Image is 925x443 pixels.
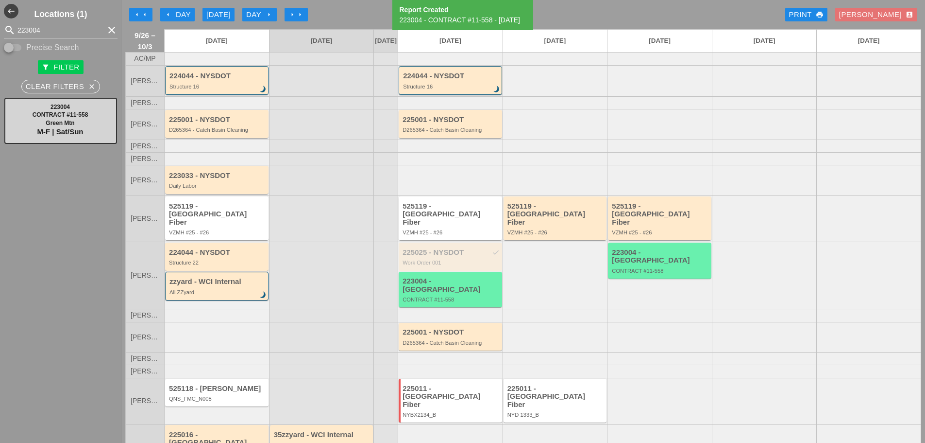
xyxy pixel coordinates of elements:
[507,230,605,235] div: VZMH #25 - #26
[131,334,159,341] span: [PERSON_NAME]
[507,412,605,418] div: NYD 1333_B
[612,202,709,227] div: 525119 - [GEOGRAPHIC_DATA] Fiber
[400,15,528,25] div: 223004 - CONTRACT #11-558 - [DATE]
[21,80,101,93] button: Clear Filters
[398,30,503,52] a: [DATE]
[789,9,824,20] div: Print
[169,396,266,402] div: QNS_FMC_N008
[131,121,159,128] span: [PERSON_NAME]
[403,328,500,337] div: 225001 - NYSDOT
[169,172,266,180] div: 223033 - NYSDOT
[491,84,502,95] i: brightness_3
[285,8,308,21] button: Move Ahead 1 Week
[4,4,18,18] button: Shrink Sidebar
[106,24,118,36] i: clear
[134,55,155,62] span: AC/MP
[169,385,266,393] div: 525118 - [PERSON_NAME]
[169,289,266,295] div: All ZZyard
[88,83,96,90] i: close
[169,230,266,235] div: VZMH #25 - #26
[37,127,83,136] span: M-F | Sat/Sun
[258,84,269,95] i: brightness_3
[403,116,500,124] div: 225001 - NYSDOT
[206,9,231,20] div: [DATE]
[133,11,141,18] i: arrow_left
[131,155,159,162] span: [PERSON_NAME]
[612,268,709,274] div: CONTRACT #11-558
[131,272,159,279] span: [PERSON_NAME]
[403,127,500,133] div: D265364 - Catch Basin Cleaning
[403,340,500,346] div: D265364 - Catch Basin Cleaning
[403,412,500,418] div: NYBX2134_B
[4,24,16,36] i: search
[612,230,709,235] div: VZMH #25 - #26
[164,9,191,20] div: Day
[839,9,913,20] div: [PERSON_NAME]
[160,8,195,21] button: Day
[403,297,500,302] div: CONTRACT #11-558
[835,8,917,21] button: [PERSON_NAME]
[374,30,398,52] a: [DATE]
[403,84,499,89] div: Structure 16
[169,183,266,189] div: Daily Labor
[131,355,159,362] span: [PERSON_NAME]
[400,5,528,15] div: Report Created
[607,30,712,52] a: [DATE]
[169,84,266,89] div: Structure 16
[131,368,159,375] span: [PERSON_NAME]
[403,260,500,266] div: Work Order 001
[403,72,499,80] div: 224044 - NYSDOT
[492,248,500,256] i: check
[246,9,273,20] div: Day
[612,248,709,265] div: 223004 - [GEOGRAPHIC_DATA]
[131,30,159,52] span: 9/26 – 10/3
[131,142,159,150] span: [PERSON_NAME]
[129,8,152,21] button: Move Back 1 Week
[403,248,500,257] div: 225025 - NYSDOT
[403,385,500,409] div: 225011 - [GEOGRAPHIC_DATA] Fiber
[141,11,149,18] i: arrow_left
[131,77,159,85] span: [PERSON_NAME]
[169,260,266,266] div: Structure 22
[816,11,824,18] i: print
[38,60,83,74] button: Filter
[33,111,88,118] span: CONTRACT #11-558
[131,312,159,319] span: [PERSON_NAME]
[258,290,269,301] i: brightness_3
[169,116,266,124] div: 225001 - NYSDOT
[169,72,266,80] div: 224044 - NYSDOT
[131,177,159,184] span: [PERSON_NAME]
[4,4,18,18] i: west
[403,277,500,293] div: 223004 - [GEOGRAPHIC_DATA]
[712,30,817,52] a: [DATE]
[906,11,913,18] i: account_box
[817,30,921,52] a: [DATE]
[403,230,500,235] div: VZMH #25 - #26
[265,11,273,18] i: arrow_right
[274,431,371,439] div: 35zzyard - WCI Internal
[296,11,304,18] i: arrow_right
[202,8,235,21] button: [DATE]
[269,30,374,52] a: [DATE]
[169,278,266,286] div: zzyard - WCI Internal
[503,30,607,52] a: [DATE]
[4,42,118,53] div: Enable Precise search to match search terms exactly.
[164,11,172,18] i: arrow_left
[169,202,266,227] div: 525119 - [GEOGRAPHIC_DATA] Fiber
[42,62,79,73] div: Filter
[131,397,159,405] span: [PERSON_NAME]
[507,385,605,409] div: 225011 - [GEOGRAPHIC_DATA] Fiber
[131,99,159,106] span: [PERSON_NAME]
[403,202,500,227] div: 525119 - [GEOGRAPHIC_DATA] Fiber
[26,43,79,53] label: Precise Search
[785,8,827,21] a: Print
[165,30,269,52] a: [DATE]
[17,22,104,38] input: Search
[42,63,50,71] i: filter_alt
[131,215,159,222] span: [PERSON_NAME]
[169,248,266,257] div: 224044 - NYSDOT
[26,81,96,92] div: Clear Filters
[507,202,605,227] div: 525119 - [GEOGRAPHIC_DATA] Fiber
[288,11,296,18] i: arrow_right
[46,120,74,126] span: Green Mtn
